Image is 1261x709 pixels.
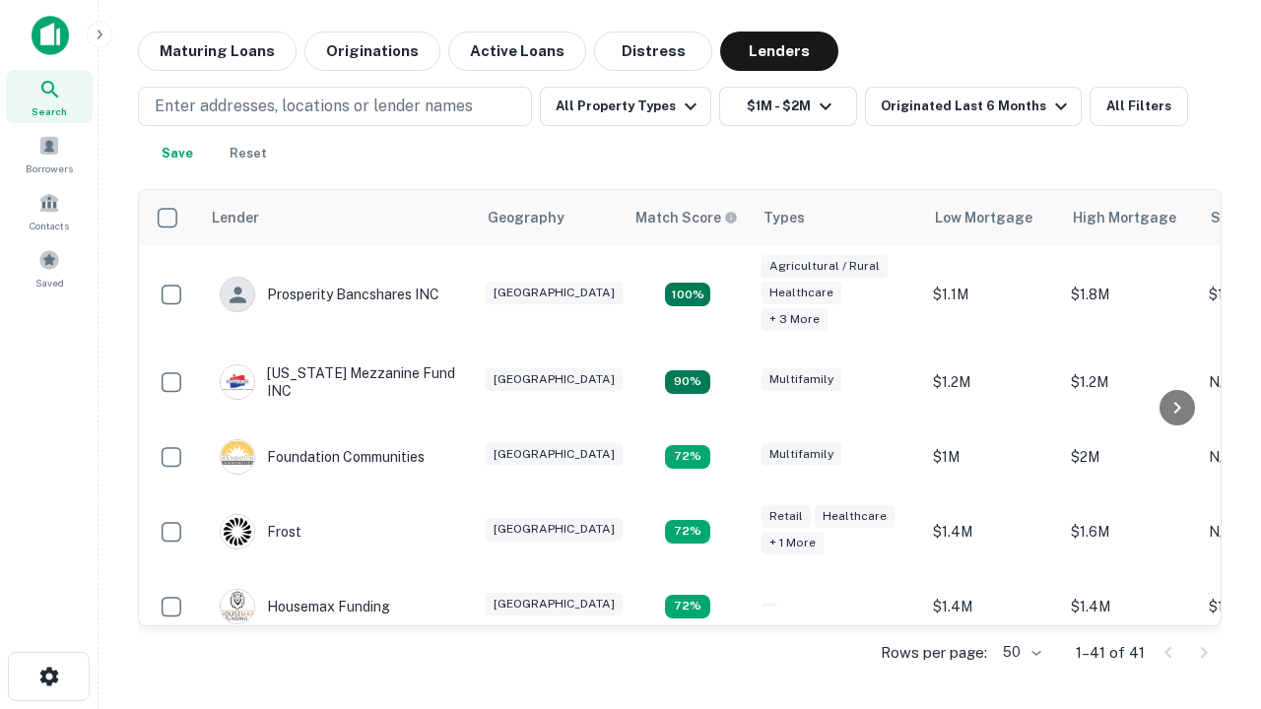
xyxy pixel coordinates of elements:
[865,87,1082,126] button: Originated Last 6 Months
[624,190,752,245] th: Capitalize uses an advanced AI algorithm to match your search with the best lender. The match sco...
[763,206,805,229] div: Types
[1061,419,1199,494] td: $2M
[720,32,838,71] button: Lenders
[146,134,209,173] button: Save your search to get updates of matches that match your search criteria.
[221,590,254,623] img: picture
[486,443,623,466] div: [GEOGRAPHIC_DATA]
[665,595,710,618] div: Matching Properties: 4, hasApolloMatch: undefined
[1061,190,1199,245] th: High Mortgage
[665,370,710,394] div: Matching Properties: 5, hasApolloMatch: undefined
[762,532,824,554] div: + 1 more
[995,638,1044,667] div: 50
[594,32,712,71] button: Distress
[200,190,476,245] th: Lender
[1076,641,1145,665] p: 1–41 of 41
[486,368,623,391] div: [GEOGRAPHIC_DATA]
[762,368,841,391] div: Multifamily
[881,641,987,665] p: Rows per page:
[486,593,623,615] div: [GEOGRAPHIC_DATA]
[762,505,811,528] div: Retail
[220,589,390,624] div: Housemax Funding
[221,515,254,548] img: picture
[212,206,259,229] div: Lender
[32,103,67,119] span: Search
[221,440,254,474] img: picture
[1061,494,1199,569] td: $1.6M
[923,190,1061,245] th: Low Mortgage
[923,345,1061,419] td: $1.2M
[32,16,69,55] img: capitalize-icon.png
[448,32,586,71] button: Active Loans
[762,308,828,331] div: + 3 more
[923,419,1061,494] td: $1M
[815,505,895,528] div: Healthcare
[488,206,564,229] div: Geography
[6,241,93,294] a: Saved
[923,494,1061,569] td: $1.4M
[476,190,624,245] th: Geography
[304,32,440,71] button: Originations
[30,218,69,233] span: Contacts
[138,32,297,71] button: Maturing Loans
[1073,206,1176,229] div: High Mortgage
[881,95,1073,118] div: Originated Last 6 Months
[217,134,280,173] button: Reset
[540,87,711,126] button: All Property Types
[35,275,64,290] span: Saved
[6,184,93,237] a: Contacts
[1061,569,1199,644] td: $1.4M
[486,518,623,541] div: [GEOGRAPHIC_DATA]
[752,190,923,245] th: Types
[665,445,710,469] div: Matching Properties: 4, hasApolloMatch: undefined
[1061,245,1199,345] td: $1.8M
[635,207,738,228] div: Capitalize uses an advanced AI algorithm to match your search with the best lender. The match sco...
[220,277,439,312] div: Prosperity Bancshares INC
[1090,87,1188,126] button: All Filters
[665,520,710,544] div: Matching Properties: 4, hasApolloMatch: undefined
[762,282,841,304] div: Healthcare
[138,87,532,126] button: Enter addresses, locations or lender names
[719,87,857,126] button: $1M - $2M
[635,207,734,228] h6: Match Score
[923,245,1061,345] td: $1.1M
[935,206,1032,229] div: Low Mortgage
[665,283,710,306] div: Matching Properties: 10, hasApolloMatch: undefined
[762,255,888,278] div: Agricultural / Rural
[6,70,93,123] a: Search
[220,364,456,400] div: [US_STATE] Mezzanine Fund INC
[1061,345,1199,419] td: $1.2M
[155,95,473,118] p: Enter addresses, locations or lender names
[26,161,73,176] span: Borrowers
[1162,488,1261,583] iframe: Chat Widget
[6,127,93,180] a: Borrowers
[220,439,425,475] div: Foundation Communities
[220,514,301,549] div: Frost
[486,282,623,304] div: [GEOGRAPHIC_DATA]
[762,443,841,466] div: Multifamily
[923,569,1061,644] td: $1.4M
[221,365,254,399] img: picture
